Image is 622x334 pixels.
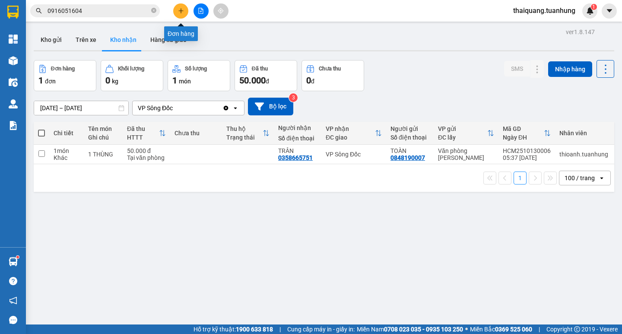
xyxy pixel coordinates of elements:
[278,135,317,142] div: Số điện thoại
[602,3,617,19] button: caret-down
[88,151,118,158] div: 1 THÙNG
[503,147,551,154] div: HCM2510130006
[54,130,79,137] div: Chi tiết
[606,7,613,15] span: caret-down
[278,147,317,154] div: TRÂN
[48,6,149,16] input: Tìm tên, số ĐT hoặc mã đơn
[151,7,156,15] span: close-circle
[9,121,18,130] img: solution-icon
[232,105,239,111] svg: open
[548,61,592,77] button: Nhập hàng
[9,78,18,87] img: warehouse-icon
[498,122,555,145] th: Toggle SortBy
[311,78,314,85] span: đ
[503,134,544,141] div: Ngày ĐH
[235,60,297,91] button: Đã thu50.000đ
[289,93,298,102] sup: 3
[222,122,274,145] th: Toggle SortBy
[185,66,207,72] div: Số lượng
[9,316,17,324] span: message
[34,29,69,50] button: Kho gửi
[514,172,527,184] button: 1
[559,130,608,137] div: Nhân viên
[34,60,96,91] button: Đơn hàng1đơn
[287,324,355,334] span: Cung cấp máy in - giấy in:
[45,78,56,85] span: đơn
[9,277,17,285] span: question-circle
[266,78,269,85] span: đ
[390,134,429,141] div: Số điện thoại
[143,29,194,50] button: Hàng đã giao
[279,324,281,334] span: |
[306,75,311,86] span: 0
[434,122,498,145] th: Toggle SortBy
[319,66,341,72] div: Chưa thu
[127,154,166,161] div: Tại văn phòng
[36,8,42,14] span: search
[172,75,177,86] span: 1
[88,134,118,141] div: Ghi chú
[598,175,605,181] svg: open
[321,122,386,145] th: Toggle SortBy
[504,61,530,76] button: SMS
[178,8,184,14] span: plus
[194,324,273,334] span: Hỗ trợ kỹ thuật:
[194,3,209,19] button: file-add
[9,296,17,305] span: notification
[591,4,597,10] sup: 1
[101,60,163,91] button: Khối lượng0kg
[465,328,468,331] span: ⚪️
[384,326,463,333] strong: 0708 023 035 - 0935 103 250
[438,147,494,161] div: Văn phòng [PERSON_NAME]
[470,324,532,334] span: Miền Bắc
[239,75,266,86] span: 50.000
[226,134,263,141] div: Trạng thái
[127,134,159,141] div: HTTT
[503,125,544,132] div: Mã GD
[326,134,375,141] div: ĐC giao
[9,56,18,65] img: warehouse-icon
[574,326,580,332] span: copyright
[503,154,551,161] div: 05:37 [DATE]
[168,60,230,91] button: Số lượng1món
[248,98,293,115] button: Bộ lọc
[226,125,263,132] div: Thu hộ
[16,256,19,258] sup: 1
[566,27,595,37] div: ver 1.8.147
[138,104,173,112] div: VP Sông Đốc
[112,78,118,85] span: kg
[127,147,166,154] div: 50.000 đ
[390,154,425,161] div: 0848190007
[123,122,170,145] th: Toggle SortBy
[175,130,218,137] div: Chưa thu
[222,105,229,111] svg: Clear value
[34,101,128,115] input: Select a date range.
[301,60,364,91] button: Chưa thu0đ
[278,124,317,131] div: Người nhận
[390,147,429,154] div: TOÀN
[438,125,487,132] div: VP gửi
[357,324,463,334] span: Miền Nam
[198,8,204,14] span: file-add
[9,99,18,108] img: warehouse-icon
[506,5,582,16] span: thaiquang.tuanhung
[103,29,143,50] button: Kho nhận
[54,154,79,161] div: Khác
[218,8,224,14] span: aim
[495,326,532,333] strong: 0369 525 060
[565,174,595,182] div: 100 / trang
[151,8,156,13] span: close-circle
[69,29,103,50] button: Trên xe
[326,125,375,132] div: VP nhận
[88,125,118,132] div: Tên món
[118,66,144,72] div: Khối lượng
[213,3,228,19] button: aim
[252,66,268,72] div: Đã thu
[7,6,19,19] img: logo-vxr
[592,4,595,10] span: 1
[173,3,188,19] button: plus
[438,134,487,141] div: ĐC lấy
[9,257,18,266] img: warehouse-icon
[51,66,75,72] div: Đơn hàng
